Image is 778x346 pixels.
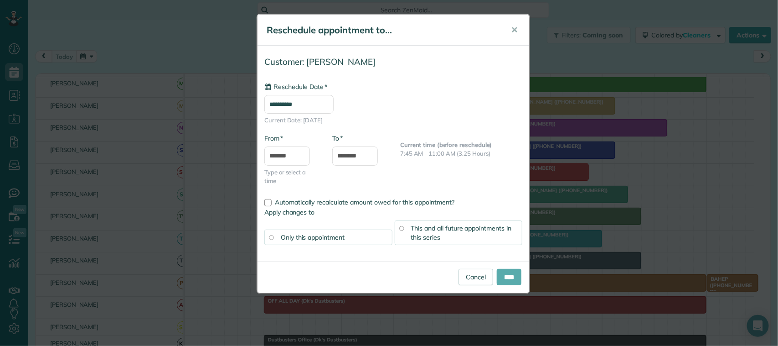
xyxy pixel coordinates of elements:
a: Cancel [459,269,493,285]
h5: Reschedule appointment to... [267,24,498,37]
h4: Customer: [PERSON_NAME] [264,57,522,67]
label: From [264,134,283,143]
b: Current time (before reschedule) [400,141,492,148]
input: This and all future appointments in this series [399,226,404,231]
p: 7:45 AM - 11:00 AM (3.25 Hours) [400,149,522,158]
span: Current Date: [DATE] [264,116,522,125]
input: Only this appointment [269,235,273,240]
span: Type or select a time [264,168,319,185]
label: Reschedule Date [264,82,327,91]
label: To [332,134,343,143]
span: ✕ [511,25,518,35]
label: Apply changes to [264,208,522,217]
span: This and all future appointments in this series [411,224,512,241]
span: Automatically recalculate amount owed for this appointment? [275,198,454,206]
span: Only this appointment [281,233,345,241]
